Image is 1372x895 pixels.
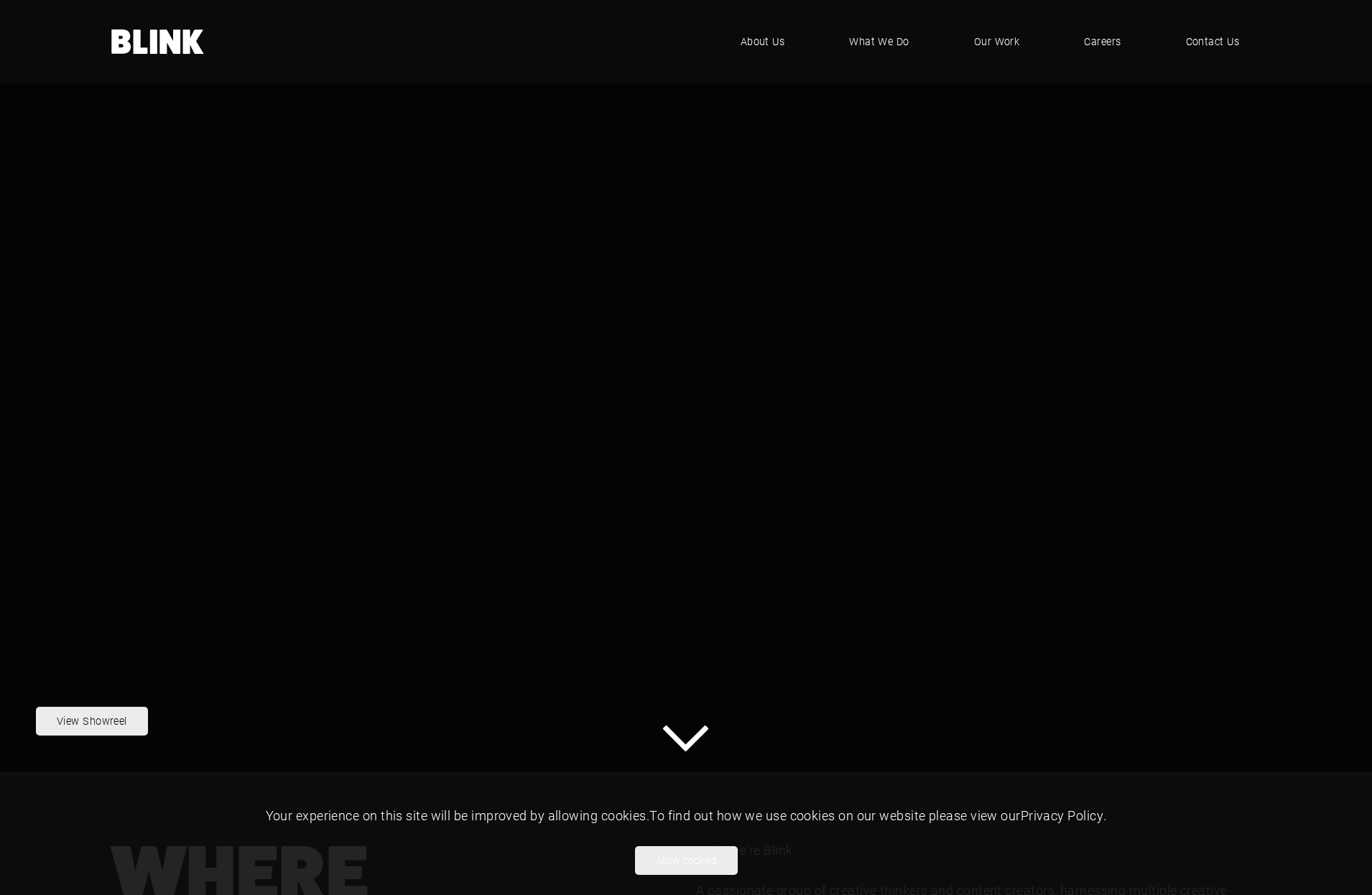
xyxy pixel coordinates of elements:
[1164,20,1261,63] a: Contact Us
[741,34,785,50] span: About Us
[635,846,738,875] button: Allow cookies
[266,807,1107,824] span: Your experience on this site will be improved by allowing cookies. To find out how we use cookies...
[57,714,127,728] nobr: View Showreel
[974,34,1020,50] span: Our Work
[719,20,807,63] a: About Us
[1084,34,1121,50] span: Careers
[952,20,1042,63] a: Our Work
[828,20,931,63] a: What We Do
[36,707,148,736] a: View Showreel
[1021,807,1103,824] a: Privacy Policy
[1186,34,1240,50] span: Contact Us
[111,29,205,54] a: Home
[849,34,909,50] span: What We Do
[1062,20,1142,63] a: Careers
